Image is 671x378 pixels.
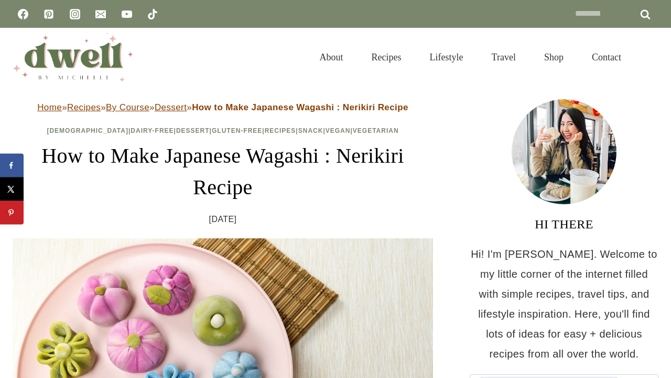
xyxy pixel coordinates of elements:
[353,127,399,134] a: Vegetarian
[90,4,111,25] a: Email
[192,102,408,112] strong: How to Make Japanese Wagashi : Nerikiri Recipe
[64,4,85,25] a: Instagram
[265,127,296,134] a: Recipes
[298,127,323,134] a: Snack
[358,39,416,76] a: Recipes
[530,39,578,76] a: Shop
[209,212,237,227] time: [DATE]
[478,39,530,76] a: Travel
[106,102,149,112] a: By Course
[116,4,137,25] a: YouTube
[155,102,187,112] a: Dessert
[131,127,174,134] a: Dairy-Free
[578,39,635,76] a: Contact
[37,102,62,112] a: Home
[13,4,34,25] a: Facebook
[306,39,635,76] nav: Primary Navigation
[38,4,59,25] a: Pinterest
[13,33,133,81] img: DWELL by michelle
[142,4,163,25] a: TikTok
[470,244,658,364] p: Hi! I'm [PERSON_NAME]. Welcome to my little corner of the internet filled with simple recipes, tr...
[470,215,658,234] h3: HI THERE
[176,127,210,134] a: Dessert
[326,127,351,134] a: Vegan
[67,102,101,112] a: Recipes
[306,39,358,76] a: About
[641,48,658,66] button: View Search Form
[13,140,433,203] h1: How to Make Japanese Wagashi : Nerikiri Recipe
[47,127,398,134] span: | | | | | | |
[37,102,408,112] span: » » » »
[47,127,128,134] a: [DEMOGRAPHIC_DATA]
[212,127,262,134] a: Gluten-Free
[416,39,478,76] a: Lifestyle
